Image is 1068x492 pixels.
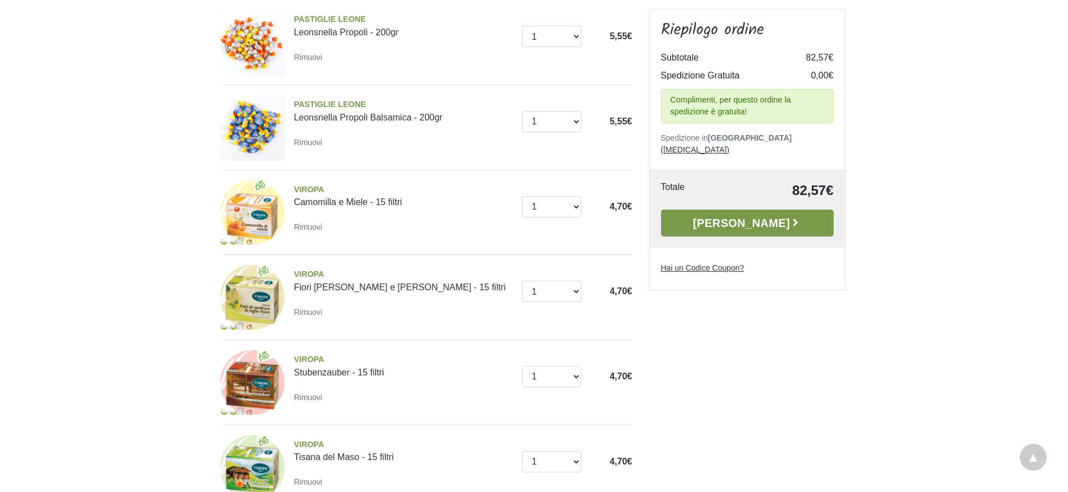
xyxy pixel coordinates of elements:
a: VIROPAStubenzauber - 15 filtri [294,354,514,377]
img: Leonsnella Propoli Balsamica - 200gr [219,94,286,161]
small: Rimuovi [294,138,322,147]
a: Rimuovi [294,390,327,404]
td: Spedizione Gratuita [661,67,789,85]
td: Subtotale [661,49,789,67]
span: 4,70€ [609,286,632,296]
p: Spedizione in [661,132,834,156]
a: [PERSON_NAME] [661,210,834,236]
small: Rimuovi [294,222,322,231]
div: Complimenti, per questo ordine la spedizione è gratuita! [661,89,834,123]
td: 82,57€ [724,180,834,201]
a: VIROPACamomilla e Miele - 15 filtri [294,184,514,207]
a: VIROPAFiori [PERSON_NAME] e [PERSON_NAME] - 15 filtri [294,268,514,292]
h3: Riepilogo ordine [661,21,834,40]
label: Hai un Codice Coupon? [661,262,745,274]
span: VIROPA [294,354,514,366]
span: 4,70€ [609,457,632,466]
a: VIROPATisana del Maso - 15 filtri [294,439,514,462]
img: Leonsnella Propoli - 200gr [219,9,286,76]
img: Camomilla e Miele - 15 filtri [219,179,286,246]
a: Rimuovi [294,135,327,149]
img: Fiori di Sambuco e Tiglio fiore - 15 filtri [219,264,286,331]
small: Rimuovi [294,53,322,62]
img: Stubenzauber - 15 filtri [219,349,286,416]
small: Rimuovi [294,477,322,486]
span: PASTIGLIE LEONE [294,99,514,111]
a: PASTIGLIE LEONELeonsnella Propoli - 200gr [294,13,514,37]
a: PASTIGLIE LEONELeonsnella Propoli Balsamica - 200gr [294,99,514,122]
small: Rimuovi [294,393,322,402]
u: Hai un Codice Coupon? [661,263,745,272]
td: 82,57€ [789,49,834,67]
a: Rimuovi [294,305,327,319]
span: PASTIGLIE LEONE [294,13,514,26]
a: Rimuovi [294,475,327,489]
span: 5,55€ [609,31,632,41]
span: 4,70€ [609,202,632,211]
td: Totale [661,180,724,201]
a: Rimuovi [294,50,327,64]
span: 4,70€ [609,372,632,381]
a: Rimuovi [294,220,327,234]
b: [GEOGRAPHIC_DATA] [708,133,792,142]
a: ([MEDICAL_DATA]) [661,145,729,154]
td: 0,00€ [789,67,834,85]
small: Rimuovi [294,308,322,317]
span: 5,55€ [609,117,632,126]
span: VIROPA [294,439,514,451]
span: VIROPA [294,268,514,281]
span: VIROPA [294,184,514,196]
